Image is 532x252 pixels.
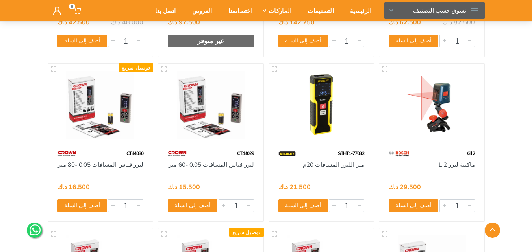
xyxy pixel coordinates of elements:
[168,147,187,160] img: 75.webp
[57,184,90,190] div: 16.500 د.ك
[389,184,421,190] div: 29.500 د.ك
[57,199,107,212] button: أضف إلى السلة
[119,63,153,72] div: توصيل سريع
[297,2,339,19] div: التصنيفات
[338,150,364,156] span: STHT1-77032
[389,199,438,212] button: أضف إلى السلة
[165,71,256,139] img: Royal Tools - ليزر قياس المسافات 0.05 -60 متر
[276,71,367,139] img: Royal Tools - متر الليزر المسافات 20م
[218,2,258,19] div: اختصاصنا
[58,161,143,168] a: ليزر قياس المسافات 0.05 -80 متر
[57,35,107,47] button: أضف إلى السلة
[303,161,364,168] a: متر الليزر المسافات 20م
[443,19,475,25] div: 82.500 د.ك
[69,4,75,9] span: 0
[339,2,377,19] div: الرئيسية
[384,2,485,19] button: تسوق حسب التصنيف
[57,19,90,25] div: 42.500 د.ك
[389,35,438,47] button: أضف إلى السلة
[145,2,181,19] div: اتصل بنا
[439,161,475,168] a: ماكينة ليزر 2 L
[168,35,254,47] div: غير متوفر
[278,35,328,47] button: أضف إلى السلة
[169,161,254,168] a: ليزر قياس المسافات 0.05 -60 متر
[168,184,200,190] div: 15.500 د.ك
[386,71,477,139] img: Royal Tools - ماكينة ليزر 2 L
[168,199,217,212] button: أضف إلى السلة
[258,2,297,19] div: الماركات
[278,147,296,160] img: 15.webp
[57,147,76,160] img: 75.webp
[389,19,421,25] div: 62.500 د.ك
[278,199,328,212] button: أضف إلى السلة
[55,71,146,139] img: Royal Tools - ليزر قياس المسافات 0.05 -80 متر
[278,184,311,190] div: 21.500 د.ك
[389,147,410,160] img: 55.webp
[111,19,143,25] div: 48.000 د.ك
[278,19,315,25] div: 142.250 د.ك
[467,150,475,156] span: Gll 2
[126,150,143,156] span: CT44030
[182,2,218,19] div: العروض
[168,19,200,25] div: 97.500 د.ك
[237,150,254,156] span: CT44029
